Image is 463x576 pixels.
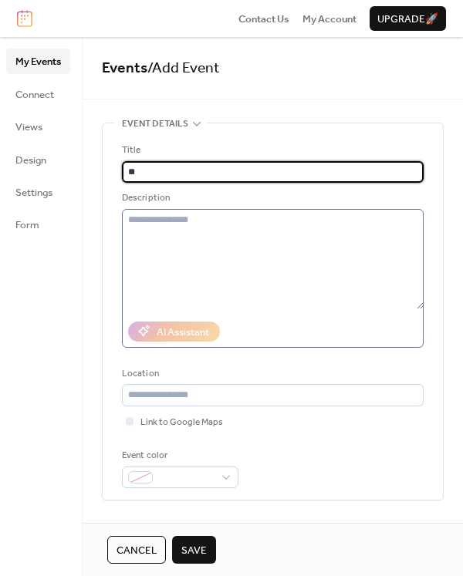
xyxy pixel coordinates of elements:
span: Form [15,217,39,233]
a: Connect [6,82,70,106]
span: Design [15,153,46,168]
span: Connect [15,87,54,103]
span: / Add Event [147,54,220,83]
span: My Events [15,54,61,69]
span: Contact Us [238,12,289,27]
span: Cancel [117,543,157,558]
span: Date and time [122,519,188,534]
span: Settings [15,185,52,200]
span: Save [181,543,207,558]
div: Event color [122,448,235,463]
a: Settings [6,180,70,204]
div: Description [122,190,421,206]
span: Event details [122,116,188,132]
div: Title [122,143,421,158]
button: Cancel [107,536,166,564]
a: Events [102,54,147,83]
span: Views [15,120,42,135]
img: logo [17,10,32,27]
a: Views [6,114,70,139]
span: Upgrade 🚀 [377,12,438,27]
a: Form [6,212,70,237]
button: Upgrade🚀 [370,6,446,31]
span: My Account [302,12,357,27]
a: Contact Us [238,11,289,26]
span: Link to Google Maps [140,415,223,430]
a: Design [6,147,70,172]
a: My Events [6,49,70,73]
button: Save [172,536,216,564]
div: Location [122,366,421,382]
a: My Account [302,11,357,26]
